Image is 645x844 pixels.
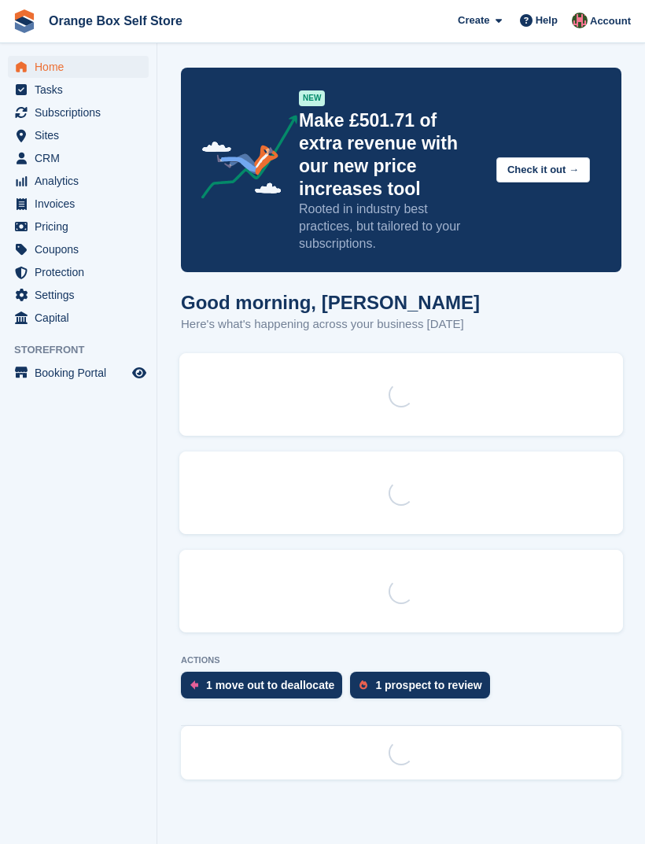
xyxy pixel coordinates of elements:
[8,238,149,260] a: menu
[181,315,480,334] p: Here's what's happening across your business [DATE]
[206,679,334,691] div: 1 move out to deallocate
[299,109,484,201] p: Make £501.71 of extra revenue with our new price increases tool
[458,13,489,28] span: Create
[8,362,149,384] a: menu
[42,8,189,34] a: Orange Box Self Store
[8,284,149,306] a: menu
[35,261,129,283] span: Protection
[14,342,157,358] span: Storefront
[35,56,129,78] span: Home
[35,79,129,101] span: Tasks
[375,679,481,691] div: 1 prospect to review
[35,124,129,146] span: Sites
[35,362,129,384] span: Booking Portal
[35,216,129,238] span: Pricing
[8,261,149,283] a: menu
[35,193,129,215] span: Invoices
[8,170,149,192] a: menu
[590,13,631,29] span: Account
[8,56,149,78] a: menu
[8,124,149,146] a: menu
[8,216,149,238] a: menu
[188,115,298,205] img: price-adjustments-announcement-icon-8257ccfd72463d97f412b2fc003d46551f7dbcb40ab6d574587a9cd5c0d94...
[8,79,149,101] a: menu
[35,101,129,123] span: Subscriptions
[35,307,129,329] span: Capital
[299,90,325,106] div: NEW
[8,101,149,123] a: menu
[572,13,588,28] img: David Clark
[299,201,484,252] p: Rooted in industry best practices, but tailored to your subscriptions.
[35,147,129,169] span: CRM
[181,672,350,706] a: 1 move out to deallocate
[8,193,149,215] a: menu
[190,680,198,690] img: move_outs_to_deallocate_icon-f764333ba52eb49d3ac5e1228854f67142a1ed5810a6f6cc68b1a99e826820c5.svg
[350,672,497,706] a: 1 prospect to review
[130,363,149,382] a: Preview store
[359,680,367,690] img: prospect-51fa495bee0391a8d652442698ab0144808aea92771e9ea1ae160a38d050c398.svg
[35,238,129,260] span: Coupons
[536,13,558,28] span: Help
[496,157,590,183] button: Check it out →
[8,147,149,169] a: menu
[8,307,149,329] a: menu
[35,170,129,192] span: Analytics
[35,284,129,306] span: Settings
[13,9,36,33] img: stora-icon-8386f47178a22dfd0bd8f6a31ec36ba5ce8667c1dd55bd0f319d3a0aa187defe.svg
[181,292,480,313] h1: Good morning, [PERSON_NAME]
[181,655,621,665] p: ACTIONS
